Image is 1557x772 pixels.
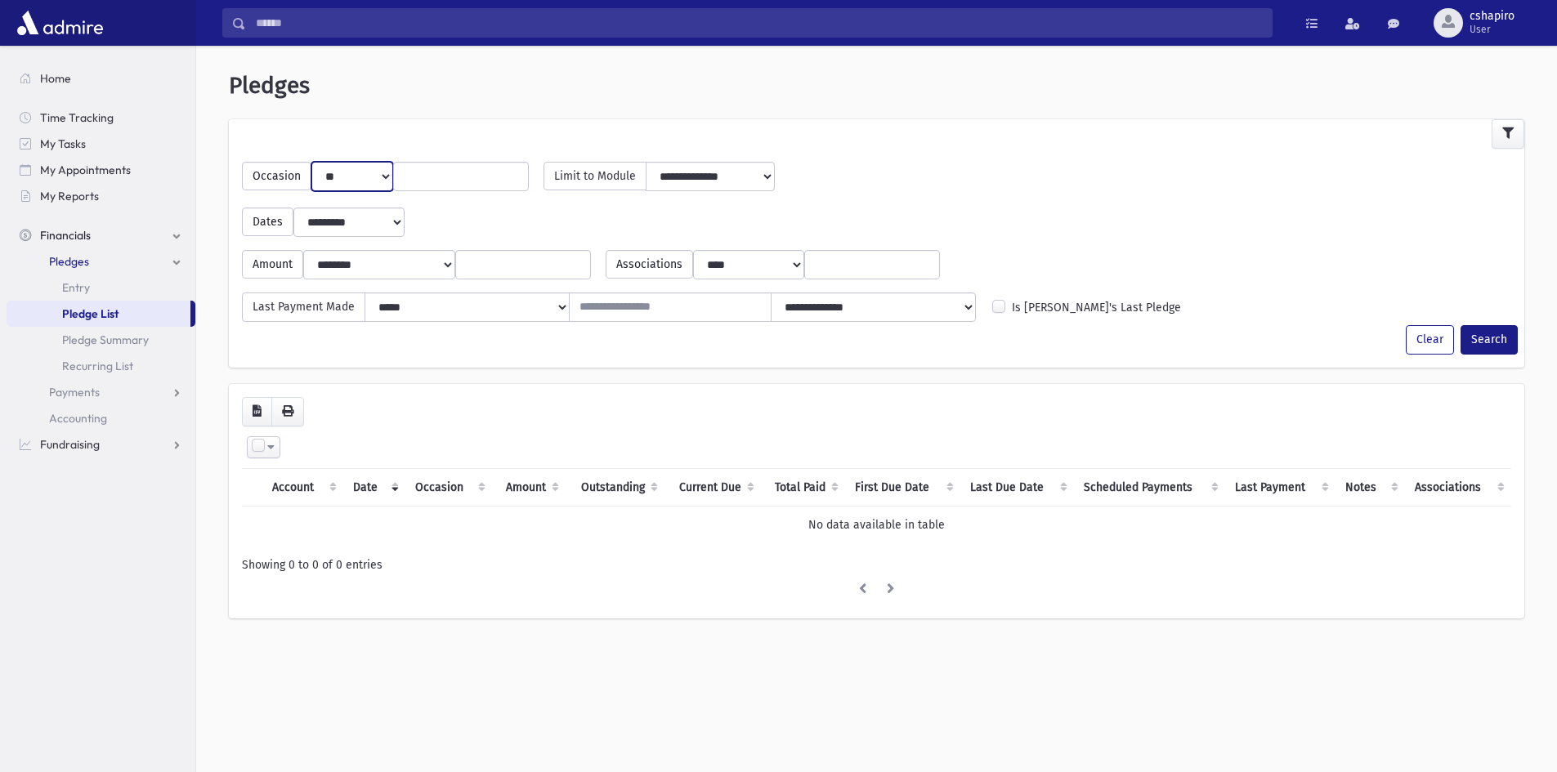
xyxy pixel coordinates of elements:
a: My Tasks [7,131,195,157]
th: Notes: activate to sort column ascending [1336,468,1405,506]
label: Is [PERSON_NAME]'s Last Pledge [1012,299,1181,316]
span: Amount [242,250,303,279]
th: Outstanding: activate to sort column ascending [566,468,664,506]
button: Search [1461,325,1518,355]
span: Accounting [49,411,107,426]
span: My Appointments [40,163,131,177]
a: Home [7,65,195,91]
span: Dates [242,208,293,236]
span: My Tasks [40,136,86,151]
a: Pledge Summary [7,327,195,353]
span: Time Tracking [40,110,114,125]
th: Current Due: activate to sort column ascending [664,468,761,506]
a: Fundraising [7,431,195,457]
a: Time Tracking [7,105,195,131]
th: Last Due Date: activate to sort column ascending [960,468,1074,506]
button: CSV [242,397,272,426]
th: Date: activate to sort column ascending [343,468,405,506]
a: My Appointments [7,157,195,183]
a: Payments [7,379,195,405]
th: Total Paid: activate to sort column ascending [761,468,846,506]
span: Financials [40,228,91,243]
span: Home [40,71,71,86]
span: Associations [606,250,693,279]
div: Showing 0 to 0 of 0 entries [242,556,1511,573]
button: Print [271,397,304,426]
span: Pledge List [62,306,119,321]
th: Amount: activate to sort column ascending [492,468,566,506]
span: Fundraising [40,437,100,452]
span: Limit to Module [544,162,647,190]
span: Pledge Summary [62,332,149,347]
a: Pledges [7,248,195,274]
a: Recurring List [7,353,195,379]
td: No data available in table [242,506,1511,543]
span: Entry [62,280,90,295]
span: Last Payment Made [242,292,365,322]
button: Clear [1406,325,1454,355]
a: My Reports [7,183,195,209]
span: Payments [49,385,100,399]
span: Pledges [49,254,89,269]
span: User [1470,23,1514,36]
th: Associations: activate to sort column ascending [1405,468,1511,506]
input: Search [246,8,1272,38]
a: Accounting [7,405,195,431]
a: Financials [7,222,195,248]
th: Scheduled Payments: activate to sort column ascending [1074,468,1225,506]
span: Pledges [229,72,310,99]
th: Occasion : activate to sort column ascending [405,468,493,506]
span: My Reports [40,189,99,203]
span: Occasion [242,162,311,190]
th: Account: activate to sort column ascending [262,468,342,506]
th: First Due Date: activate to sort column ascending [845,468,960,506]
span: cshapiro [1470,10,1514,23]
th: Last Payment: activate to sort column ascending [1225,468,1336,506]
a: Entry [7,274,195,301]
img: AdmirePro [13,7,107,39]
a: Pledge List [7,301,190,327]
span: Recurring List [62,359,133,373]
